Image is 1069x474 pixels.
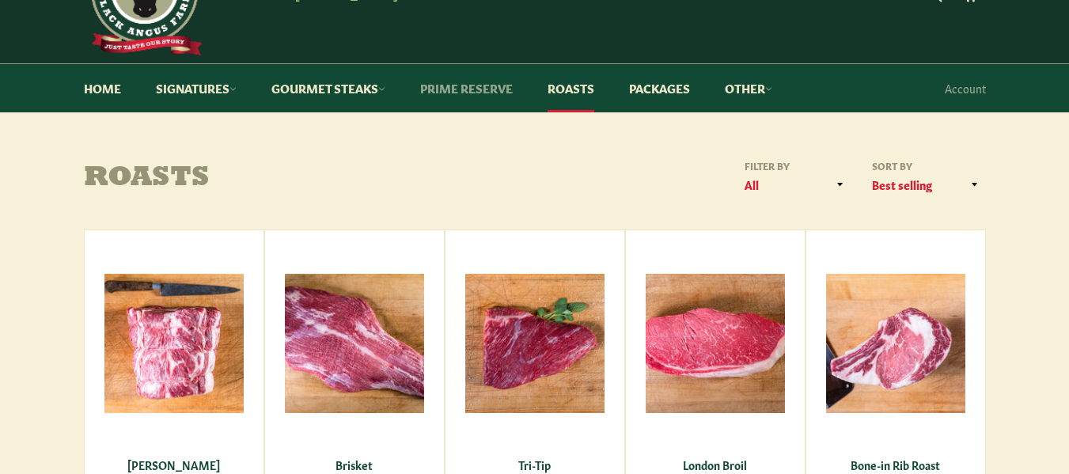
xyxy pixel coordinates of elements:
[465,274,605,413] img: Tri-Tip
[84,163,535,195] h1: Roasts
[532,64,610,112] a: Roasts
[68,64,137,112] a: Home
[816,457,975,472] div: Bone-in Rib Roast
[94,457,253,472] div: [PERSON_NAME]
[739,159,851,173] label: Filter by
[646,274,785,413] img: London Broil
[826,274,965,413] img: Bone-in Rib Roast
[104,274,244,413] img: Chuck Roast
[256,64,401,112] a: Gourmet Steaks
[285,274,424,413] img: Brisket
[404,64,529,112] a: Prime Reserve
[455,457,614,472] div: Tri-Tip
[275,457,434,472] div: Brisket
[635,457,794,472] div: London Broil
[709,64,788,112] a: Other
[867,159,986,173] label: Sort by
[937,65,994,112] a: Account
[140,64,252,112] a: Signatures
[613,64,706,112] a: Packages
